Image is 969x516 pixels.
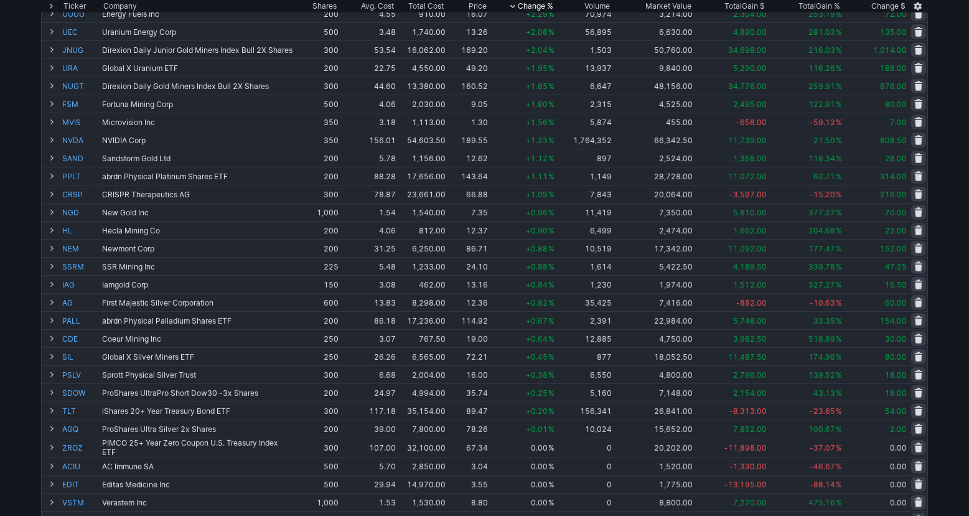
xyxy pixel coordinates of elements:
td: 12,885 [556,329,613,347]
td: 250 [295,329,340,347]
span: % [836,190,842,199]
span: % [836,63,842,73]
a: NVDA [62,131,100,149]
td: 4.55 [340,4,397,22]
td: 156.01 [340,131,397,149]
td: 150 [295,275,340,293]
td: 4,550.00 [397,59,447,77]
td: 4.06 [340,95,397,113]
td: 7,843 [556,185,613,203]
div: Coeur Mining Inc [102,334,294,344]
span: +1.11 [526,172,548,181]
td: 143.64 [447,167,489,185]
td: 300 [295,77,340,95]
td: 6.68 [340,365,397,383]
span: 33.35 [813,316,835,326]
div: Direxion Daily Gold Miners Index Bull 2X Shares [102,82,294,91]
span: 7.00 [890,118,907,127]
span: 377.27 [808,208,835,217]
td: 10,519 [556,239,613,257]
td: 3.48 [340,22,397,40]
span: % [836,334,842,344]
span: 808.50 [880,136,907,145]
div: Iamgold Corp [102,280,294,289]
span: 5,810.00 [733,208,767,217]
td: 500 [295,95,340,113]
span: % [836,370,842,380]
td: 86.18 [340,311,397,329]
span: 62.71 [813,172,835,181]
td: 17,656.00 [397,167,447,185]
td: 66,342.50 [613,131,695,149]
a: AG [62,294,100,311]
span: % [836,172,842,181]
span: % [836,9,842,19]
td: 350 [295,113,340,131]
span: % [548,9,555,19]
td: 1,540.00 [397,203,447,221]
span: 122.91 [808,100,835,109]
span: +2.04 [526,45,548,55]
span: % [548,154,555,163]
a: NGD [62,204,100,221]
a: ZROZ [62,438,100,457]
td: 7,350.00 [613,203,695,221]
td: 13.16 [447,275,489,293]
td: 200 [295,4,340,22]
span: % [836,316,842,326]
td: 11,419 [556,203,613,221]
td: 2,474.00 [613,221,695,239]
div: CRISPR Therapeutics AG [102,190,294,199]
a: SDOW [62,384,100,401]
td: 189.55 [447,131,489,149]
span: 116.26 [808,63,835,73]
td: 88.28 [340,167,397,185]
td: 812.00 [397,221,447,239]
div: abrdn Physical Palladium Shares ETF [102,316,294,326]
div: Global X Uranium ETF [102,63,294,73]
a: VSTM [62,494,100,511]
span: +1.23 [526,136,548,145]
a: NEM [62,240,100,257]
span: +0.88 [526,244,548,253]
td: 200 [295,167,340,185]
td: 50,760.00 [613,40,695,59]
td: 13,937 [556,59,613,77]
td: 6,647 [556,77,613,95]
span: 2,796.00 [733,370,767,380]
span: % [548,226,555,235]
td: 910.00 [397,4,447,22]
span: +1.56 [526,118,548,127]
td: 4,525.00 [613,95,695,113]
span: % [836,100,842,109]
td: 4,800.00 [613,365,695,383]
td: 1,764,352 [556,131,613,149]
span: 876.00 [880,82,907,91]
span: % [548,316,555,326]
td: 2,030.00 [397,95,447,113]
td: 200 [295,221,340,239]
span: 70.00 [885,208,907,217]
td: 9.05 [447,95,489,113]
td: 70,974 [556,4,613,22]
td: 3.07 [340,329,397,347]
div: Global X Silver Miners ETF [102,352,294,362]
td: 6,550 [556,365,613,383]
td: 1,233.00 [397,257,447,275]
td: 2,524.00 [613,149,695,167]
span: 253.19 [808,9,835,19]
span: 518.89 [808,334,835,344]
div: Fortuna Mining Corp [102,100,294,109]
span: +1.12 [526,154,548,163]
span: +2.29 [526,9,548,19]
td: 200 [295,311,340,329]
div: Uranium Energy Corp [102,27,294,37]
td: 12.36 [447,293,489,311]
a: NUGT [62,77,100,95]
div: Sprott Physical Silver Trust [102,370,294,380]
td: 31.25 [340,239,397,257]
span: % [548,100,555,109]
span: 30.00 [885,334,907,344]
td: 54,603.50 [397,131,447,149]
td: 6,565.00 [397,347,447,365]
